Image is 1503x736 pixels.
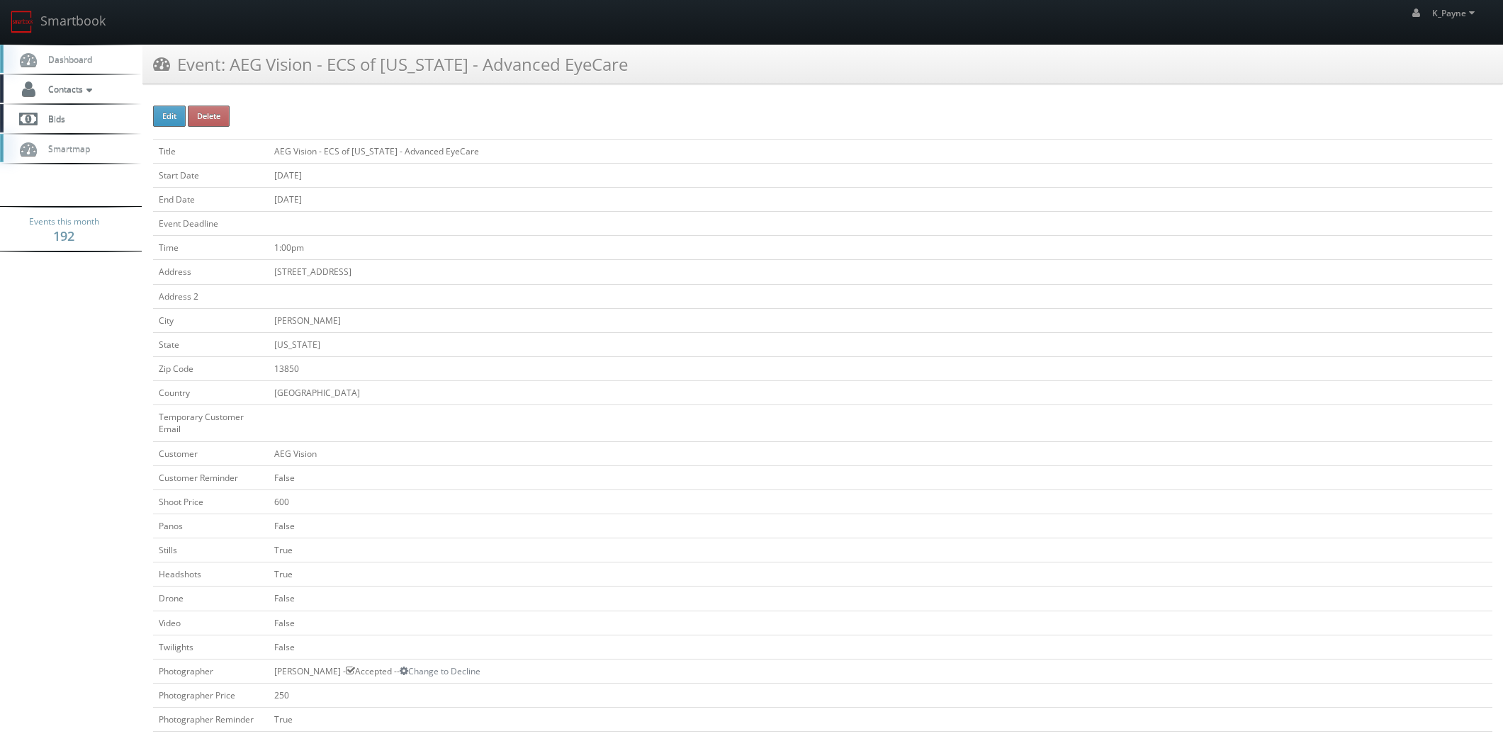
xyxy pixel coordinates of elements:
[153,635,269,659] td: Twilights
[29,215,99,229] span: Events this month
[269,514,1492,538] td: False
[153,236,269,260] td: Time
[269,308,1492,332] td: [PERSON_NAME]
[153,659,269,683] td: Photographer
[153,260,269,284] td: Address
[153,332,269,356] td: State
[188,106,230,127] button: Delete
[269,562,1492,587] td: True
[41,113,65,125] span: Bids
[11,11,33,33] img: smartbook-logo.png
[153,611,269,635] td: Video
[153,441,269,465] td: Customer
[153,465,269,489] td: Customer Reminder
[41,83,96,95] span: Contacts
[269,260,1492,284] td: [STREET_ADDRESS]
[153,356,269,380] td: Zip Code
[153,562,269,587] td: Headshots
[153,212,269,236] td: Event Deadline
[153,538,269,562] td: Stills
[153,683,269,707] td: Photographer Price
[269,187,1492,211] td: [DATE]
[153,163,269,187] td: Start Date
[269,538,1492,562] td: True
[41,142,90,154] span: Smartmap
[269,163,1492,187] td: [DATE]
[269,236,1492,260] td: 1:00pm
[269,635,1492,659] td: False
[269,708,1492,732] td: True
[153,381,269,405] td: Country
[269,332,1492,356] td: [US_STATE]
[269,381,1492,405] td: [GEOGRAPHIC_DATA]
[269,659,1492,683] td: [PERSON_NAME] - Accepted --
[269,356,1492,380] td: 13850
[153,139,269,163] td: Title
[153,308,269,332] td: City
[400,665,480,677] a: Change to Decline
[269,139,1492,163] td: AEG Vision - ECS of [US_STATE] - Advanced EyeCare
[153,52,628,77] h3: Event: AEG Vision - ECS of [US_STATE] - Advanced EyeCare
[153,405,269,441] td: Temporary Customer Email
[153,187,269,211] td: End Date
[153,106,186,127] button: Edit
[53,227,74,244] strong: 192
[153,708,269,732] td: Photographer Reminder
[153,587,269,611] td: Drone
[153,514,269,538] td: Panos
[269,683,1492,707] td: 250
[269,587,1492,611] td: False
[269,611,1492,635] td: False
[153,489,269,514] td: Shoot Price
[269,441,1492,465] td: AEG Vision
[269,465,1492,489] td: False
[269,489,1492,514] td: 600
[41,53,92,65] span: Dashboard
[153,284,269,308] td: Address 2
[1432,7,1479,19] span: K_Payne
